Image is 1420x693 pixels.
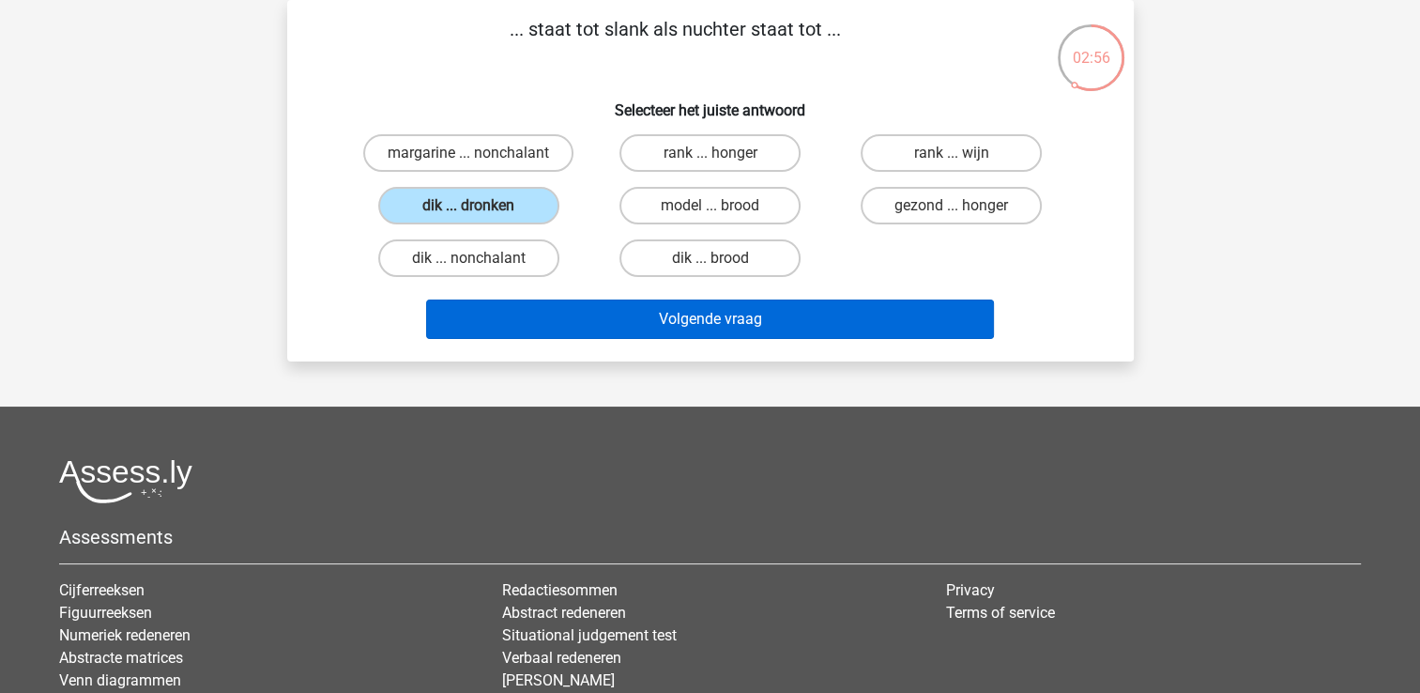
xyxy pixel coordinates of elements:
label: rank ... wijn [861,134,1042,172]
h5: Assessments [59,526,1361,548]
label: dik ... dronken [378,187,559,224]
a: Terms of service [946,604,1055,622]
img: Assessly logo [59,459,192,503]
label: dik ... nonchalant [378,239,559,277]
div: 02:56 [1056,23,1126,69]
a: Privacy [946,581,995,599]
a: Redactiesommen [502,581,618,599]
a: Cijferreeksen [59,581,145,599]
label: dik ... brood [619,239,801,277]
label: margarine ... nonchalant [363,134,573,172]
a: Figuurreeksen [59,604,152,622]
a: Verbaal redeneren [502,649,621,667]
a: Abstract redeneren [502,604,626,622]
button: Volgende vraag [426,300,994,339]
h6: Selecteer het juiste antwoord [317,86,1104,119]
a: Venn diagrammen [59,671,181,689]
a: [PERSON_NAME] [502,671,615,689]
a: Situational judgement test [502,626,677,644]
a: Numeriek redeneren [59,626,191,644]
a: Abstracte matrices [59,649,183,667]
label: rank ... honger [619,134,801,172]
p: ... staat tot slank als nuchter staat tot ... [317,15,1033,71]
label: gezond ... honger [861,187,1042,224]
label: model ... brood [619,187,801,224]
